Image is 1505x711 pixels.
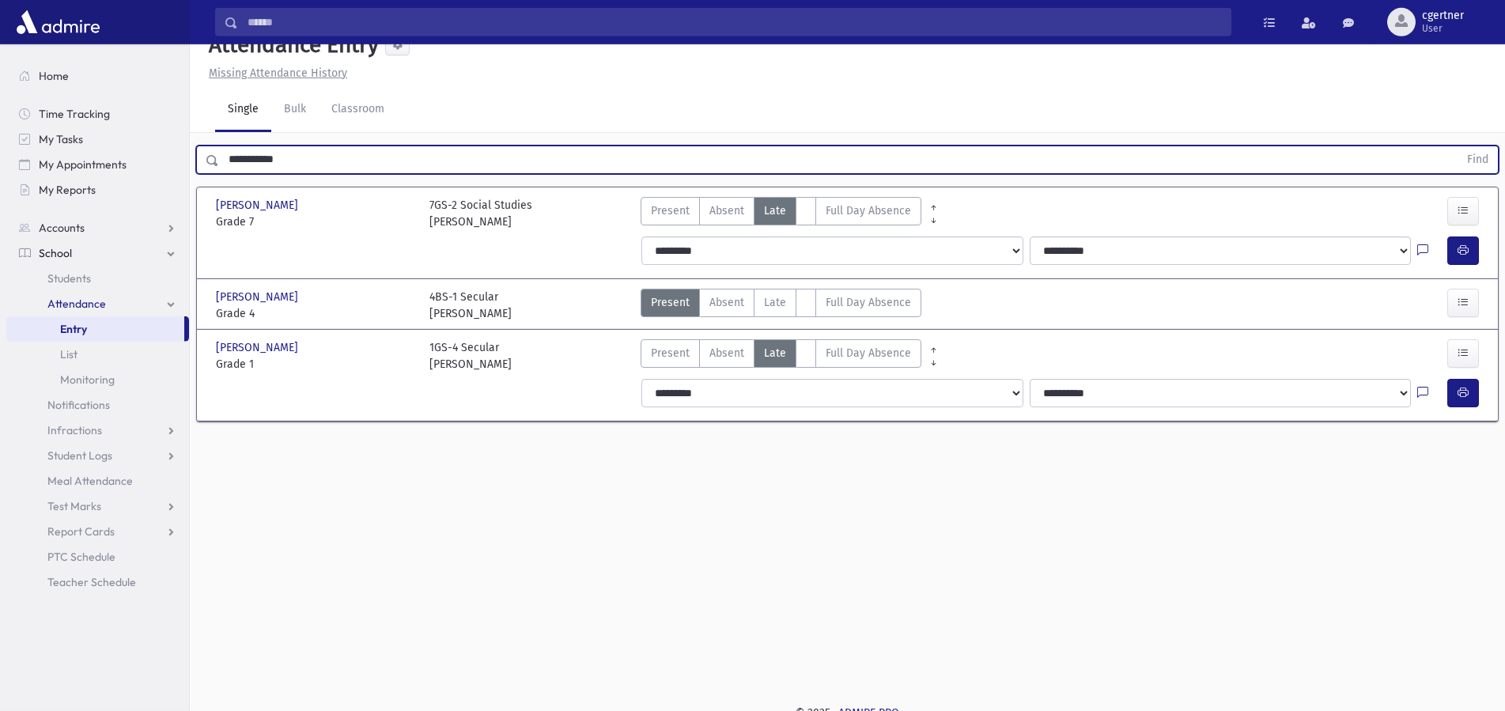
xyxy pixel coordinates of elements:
[826,345,911,361] span: Full Day Absence
[709,294,744,311] span: Absent
[47,448,112,463] span: Student Logs
[216,339,301,356] span: [PERSON_NAME]
[6,101,189,127] a: Time Tracking
[216,197,301,214] span: [PERSON_NAME]
[6,342,189,367] a: List
[6,569,189,595] a: Teacher Schedule
[39,221,85,235] span: Accounts
[216,214,414,230] span: Grade 7
[429,197,532,230] div: 7GS-2 Social Studies [PERSON_NAME]
[651,345,690,361] span: Present
[641,339,921,373] div: AttTypes
[6,544,189,569] a: PTC Schedule
[6,63,189,89] a: Home
[6,519,189,544] a: Report Cards
[6,127,189,152] a: My Tasks
[1458,146,1498,173] button: Find
[764,202,786,219] span: Late
[39,107,110,121] span: Time Tracking
[6,316,184,342] a: Entry
[319,88,397,132] a: Classroom
[6,392,189,418] a: Notifications
[709,202,744,219] span: Absent
[202,66,347,80] a: Missing Attendance History
[6,215,189,240] a: Accounts
[47,297,106,311] span: Attendance
[271,88,319,132] a: Bulk
[6,291,189,316] a: Attendance
[47,575,136,589] span: Teacher Schedule
[209,66,347,80] u: Missing Attendance History
[6,240,189,266] a: School
[826,294,911,311] span: Full Day Absence
[13,6,104,38] img: AdmirePro
[39,157,127,172] span: My Appointments
[6,494,189,519] a: Test Marks
[6,468,189,494] a: Meal Attendance
[39,183,96,197] span: My Reports
[764,294,786,311] span: Late
[6,443,189,468] a: Student Logs
[238,8,1231,36] input: Search
[39,132,83,146] span: My Tasks
[1422,9,1464,22] span: cgertner
[47,398,110,412] span: Notifications
[60,347,78,361] span: List
[60,322,87,336] span: Entry
[216,289,301,305] span: [PERSON_NAME]
[6,177,189,202] a: My Reports
[651,294,690,311] span: Present
[47,499,101,513] span: Test Marks
[47,550,115,564] span: PTC Schedule
[641,289,921,322] div: AttTypes
[641,197,921,230] div: AttTypes
[47,524,115,539] span: Report Cards
[429,289,512,322] div: 4BS-1 Secular [PERSON_NAME]
[216,305,414,322] span: Grade 4
[429,339,512,373] div: 1GS-4 Secular [PERSON_NAME]
[6,418,189,443] a: Infractions
[39,69,69,83] span: Home
[6,266,189,291] a: Students
[651,202,690,219] span: Present
[216,356,414,373] span: Grade 1
[6,152,189,177] a: My Appointments
[47,474,133,488] span: Meal Attendance
[60,373,115,387] span: Monitoring
[709,345,744,361] span: Absent
[39,246,72,260] span: School
[47,271,91,286] span: Students
[47,423,102,437] span: Infractions
[764,345,786,361] span: Late
[202,32,379,59] h5: Attendance Entry
[215,88,271,132] a: Single
[1422,22,1464,35] span: User
[6,367,189,392] a: Monitoring
[826,202,911,219] span: Full Day Absence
